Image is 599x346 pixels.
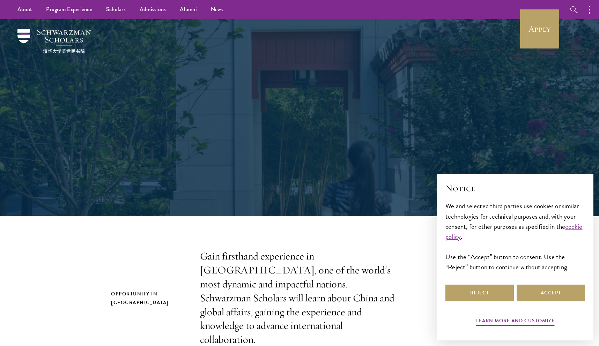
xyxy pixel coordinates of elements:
[111,289,186,307] h2: Opportunity in [GEOGRAPHIC_DATA]
[17,29,91,53] img: Schwarzman Scholars
[445,285,514,301] button: Reject
[445,201,585,272] div: We and selected third parties use cookies or similar technologies for technical purposes and, wit...
[476,316,555,327] button: Learn more and customize
[517,285,585,301] button: Accept
[520,9,559,48] a: Apply
[445,221,583,242] a: cookie policy
[445,182,585,194] h2: Notice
